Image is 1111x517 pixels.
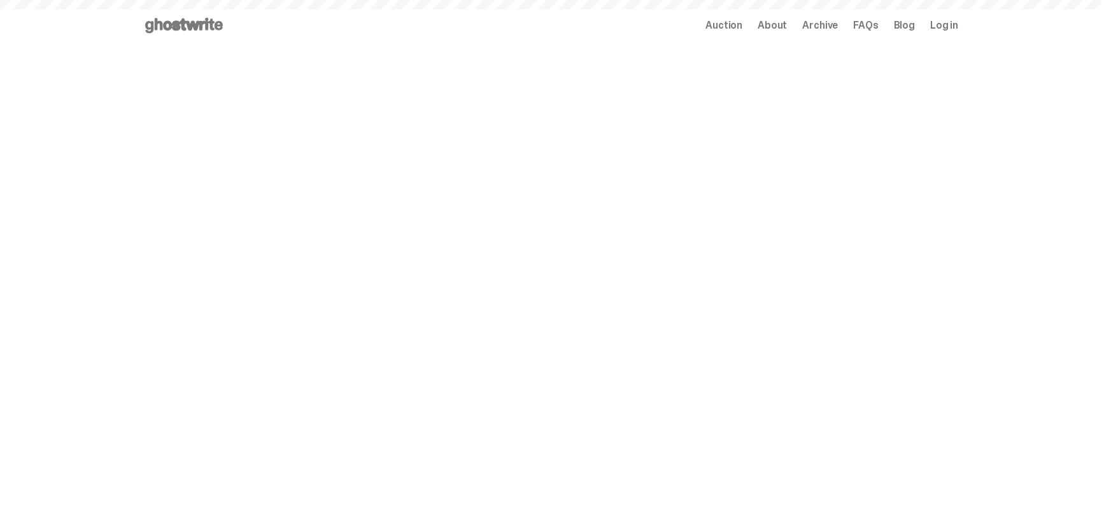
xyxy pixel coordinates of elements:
[853,20,878,31] a: FAQs
[802,20,838,31] a: Archive
[930,20,958,31] a: Log in
[894,20,915,31] a: Blog
[758,20,787,31] a: About
[705,20,742,31] a: Auction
